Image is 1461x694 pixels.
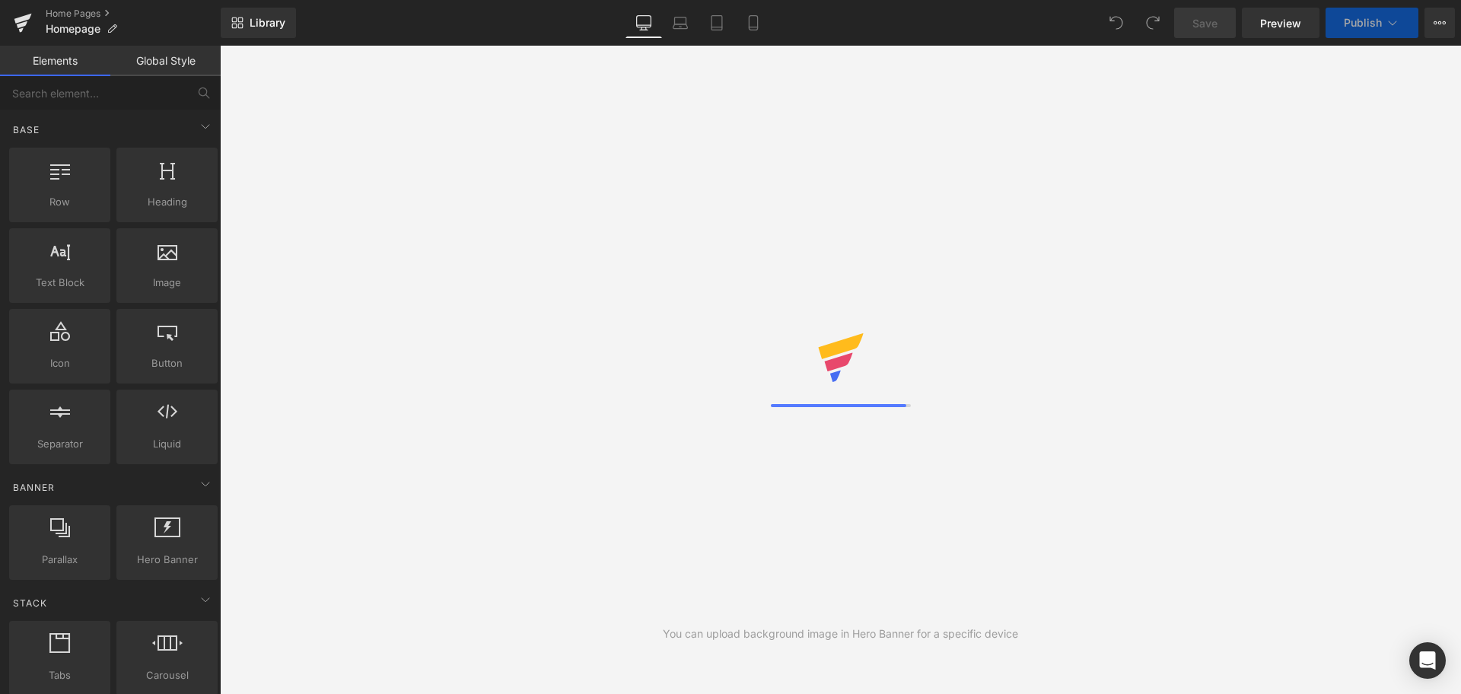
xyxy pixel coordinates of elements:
span: Image [121,275,213,291]
a: Preview [1242,8,1319,38]
span: Banner [11,480,56,495]
span: Carousel [121,667,213,683]
span: Stack [11,596,49,610]
span: Separator [14,436,106,452]
span: Button [121,355,213,371]
div: You can upload background image in Hero Banner for a specific device [663,626,1018,642]
span: Base [11,123,41,137]
a: Laptop [662,8,699,38]
span: Text Block [14,275,106,291]
a: Mobile [735,8,772,38]
button: Publish [1326,8,1418,38]
span: Icon [14,355,106,371]
a: Desktop [625,8,662,38]
span: Heading [121,194,213,210]
span: Hero Banner [121,552,213,568]
span: Library [250,16,285,30]
span: Publish [1344,17,1382,29]
span: Tabs [14,667,106,683]
a: Tablet [699,8,735,38]
a: Global Style [110,46,221,76]
span: Preview [1260,15,1301,31]
button: Redo [1138,8,1168,38]
button: Undo [1101,8,1132,38]
a: New Library [221,8,296,38]
button: More [1424,8,1455,38]
div: Open Intercom Messenger [1409,642,1446,679]
span: Parallax [14,552,106,568]
span: Save [1192,15,1217,31]
span: Row [14,194,106,210]
a: Home Pages [46,8,221,20]
span: Homepage [46,23,100,35]
span: Liquid [121,436,213,452]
